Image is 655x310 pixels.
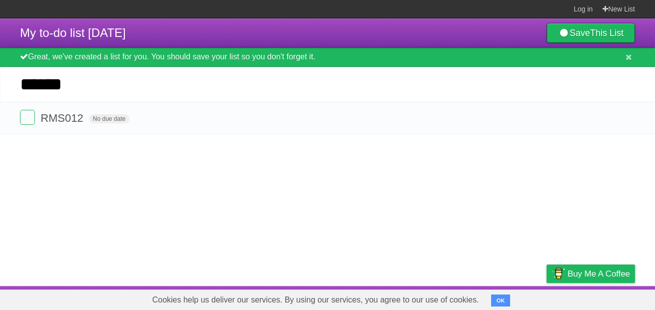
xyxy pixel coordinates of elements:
span: Buy me a coffee [568,265,630,283]
span: My to-do list [DATE] [20,26,126,39]
span: RMS012 [40,112,86,124]
a: Suggest a feature [572,289,635,308]
a: Privacy [534,289,560,308]
b: This List [590,28,624,38]
button: OK [491,295,511,307]
a: SaveThis List [547,23,635,43]
img: Buy me a coffee [552,265,565,282]
a: About [414,289,435,308]
label: Star task [574,110,593,126]
span: No due date [89,114,129,123]
span: Cookies help us deliver our services. By using our services, you agree to our use of cookies. [142,290,489,310]
a: Terms [500,289,522,308]
label: Done [20,110,35,125]
a: Developers [447,289,487,308]
a: Buy me a coffee [547,265,635,283]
